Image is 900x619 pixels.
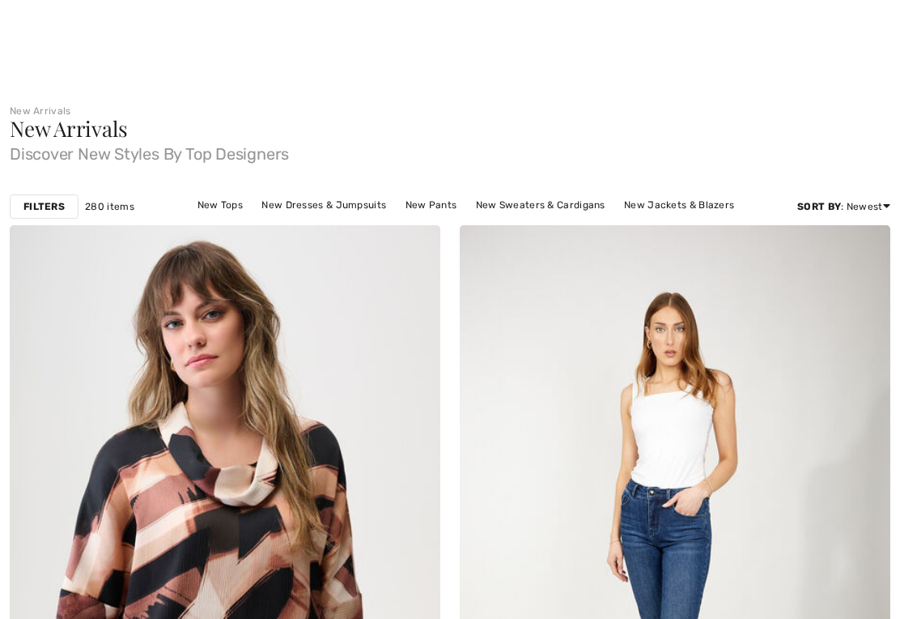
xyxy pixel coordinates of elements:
a: New Dresses & Jumpsuits [253,194,394,216]
span: Discover New Styles By Top Designers [10,139,890,162]
strong: Filters [23,199,65,214]
a: New Jackets & Blazers [616,194,742,216]
a: New Pants [397,194,465,216]
a: New Skirts [385,216,452,237]
a: New Outerwear [455,216,546,237]
a: New Sweaters & Cardigans [468,194,613,216]
div: : Newest [797,199,890,214]
span: New Arrivals [10,114,127,143]
a: New Arrivals [10,105,71,117]
span: 280 items [85,199,134,214]
strong: Sort By [797,201,841,212]
a: New Tops [189,194,251,216]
